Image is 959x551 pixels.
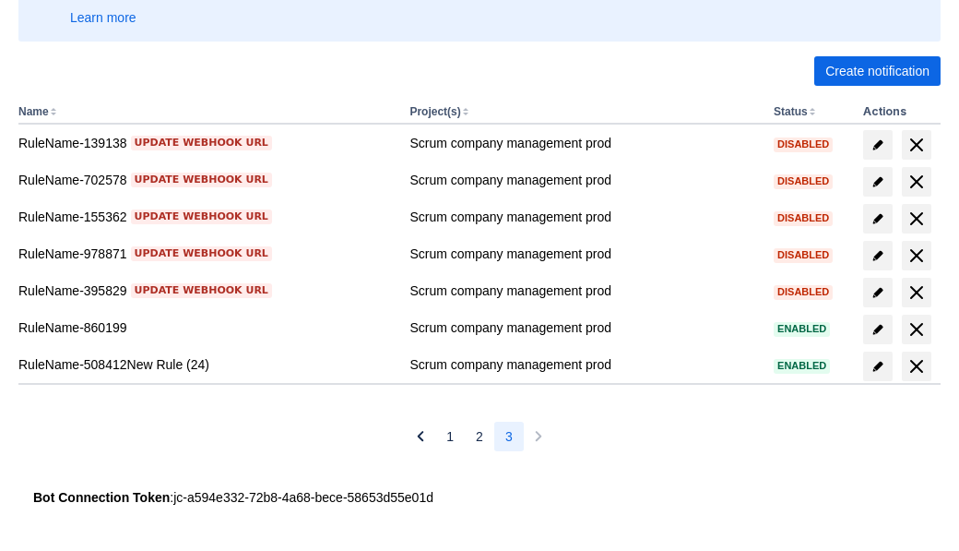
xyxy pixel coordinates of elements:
span: Enabled [774,361,830,371]
span: Disabled [774,139,833,150]
span: delete [906,134,928,156]
span: 3 [505,422,513,451]
div: Scrum company management prod [409,281,759,300]
button: Create notification [814,56,941,86]
span: delete [906,245,928,267]
span: delete [906,355,928,377]
div: Scrum company management prod [409,245,759,263]
span: Disabled [774,213,833,223]
span: edit [870,285,885,300]
span: Update webhook URL [135,210,268,224]
div: RuleName-978871 [18,245,395,263]
div: RuleName-155362 [18,208,395,226]
button: Name [18,105,49,118]
button: Previous [406,422,435,451]
span: edit [870,359,885,374]
a: Learn more [70,8,136,27]
span: edit [870,248,885,263]
div: Scrum company management prod [409,318,759,337]
strong: Bot Connection Token [33,490,170,505]
span: Disabled [774,250,833,260]
button: Page 3 [494,422,524,451]
span: Enabled [774,324,830,334]
div: RuleName-702578 [18,171,395,189]
span: 2 [476,422,483,451]
span: Update webhook URL [135,283,268,298]
div: Scrum company management prod [409,208,759,226]
span: Disabled [774,176,833,186]
div: RuleName-508412New Rule (24) [18,355,395,374]
div: Scrum company management prod [409,171,759,189]
div: : jc-a594e332-72b8-4a68-bece-58653d55e01d [33,488,926,507]
button: Project(s) [409,105,460,118]
button: Page 1 [435,422,465,451]
nav: Pagination [406,422,552,451]
div: RuleName-395829 [18,281,395,300]
span: edit [870,138,885,152]
span: delete [906,171,928,193]
span: edit [870,322,885,337]
button: Status [774,105,808,118]
span: delete [906,281,928,304]
span: 1 [446,422,454,451]
span: Create notification [825,56,929,86]
div: Scrum company management prod [409,355,759,374]
span: Disabled [774,287,833,297]
span: edit [870,174,885,189]
span: delete [906,208,928,230]
th: Actions [856,101,941,125]
div: RuleName-860199 [18,318,395,337]
span: delete [906,318,928,341]
button: Next [524,422,553,451]
span: Update webhook URL [135,173,268,187]
span: edit [870,211,885,226]
button: Page 2 [465,422,494,451]
div: RuleName-139138 [18,134,395,152]
span: Update webhook URL [135,246,268,261]
span: Update webhook URL [135,136,268,150]
div: Scrum company management prod [409,134,759,152]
